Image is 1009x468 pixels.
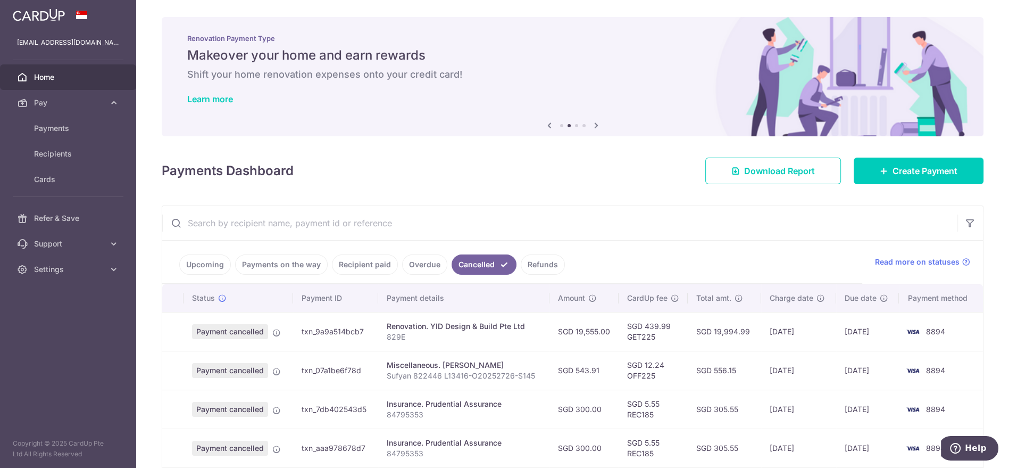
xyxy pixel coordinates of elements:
td: [DATE] [761,429,836,467]
a: Upcoming [179,254,231,275]
a: Learn more [187,94,233,104]
div: Insurance. Prudential Assurance [387,399,541,409]
span: Payments [34,123,104,134]
a: Create Payment [854,158,983,184]
img: CardUp [13,9,65,21]
td: SGD 5.55 REC185 [619,429,688,467]
td: [DATE] [761,351,836,390]
a: Recipient paid [332,254,398,275]
p: [EMAIL_ADDRESS][DOMAIN_NAME] [17,37,119,48]
span: Total amt. [696,293,731,303]
th: Payment details [378,284,549,312]
span: Amount [558,293,585,303]
span: 8894 [925,444,945,453]
td: txn_aaa978678d7 [293,429,378,467]
th: Payment method [899,284,983,312]
td: SGD 305.55 [688,429,761,467]
span: Download Report [744,165,815,177]
span: Settings [34,264,104,275]
td: txn_07a1be6f78d [293,351,378,390]
td: txn_7db402543d5 [293,390,378,429]
td: [DATE] [761,390,836,429]
td: SGD 305.55 [688,390,761,429]
td: txn_9a9a514bcb7 [293,312,378,351]
td: SGD 300.00 [549,429,619,467]
img: Renovation banner [162,17,983,136]
span: Pay [34,97,104,108]
a: Payments on the way [235,254,328,275]
span: Support [34,239,104,249]
h4: Payments Dashboard [162,161,294,180]
th: Payment ID [293,284,378,312]
h5: Makeover your home and earn rewards [187,47,958,64]
span: CardUp fee [627,293,668,303]
td: [DATE] [761,312,836,351]
span: Due date [845,293,877,303]
div: Renovation. YID Design & Build Pte Ltd [387,321,541,332]
td: SGD 300.00 [549,390,619,429]
a: Refunds [521,254,565,275]
input: Search by recipient name, payment id or reference [162,206,957,240]
td: SGD 12.24 OFF225 [619,351,688,390]
img: Bank Card [902,325,923,338]
td: SGD 543.91 [549,351,619,390]
div: Miscellaneous. [PERSON_NAME] [387,360,541,371]
div: Insurance. Prudential Assurance [387,438,541,448]
span: Cards [34,174,104,185]
span: 8894 [925,366,945,375]
td: SGD 5.55 REC185 [619,390,688,429]
p: 84795353 [387,448,541,459]
span: Recipients [34,149,104,159]
span: Payment cancelled [192,441,268,456]
td: SGD 19,994.99 [688,312,761,351]
span: Home [34,72,104,83]
p: Sufyan 822446 L13416-O20252726-S145 [387,371,541,381]
p: 84795353 [387,409,541,420]
td: [DATE] [836,351,899,390]
td: [DATE] [836,429,899,467]
span: Refer & Save [34,213,104,224]
td: [DATE] [836,312,899,351]
span: Payment cancelled [192,324,268,339]
td: SGD 439.99 GET225 [619,312,688,351]
td: SGD 19,555.00 [549,312,619,351]
a: Read more on statuses [875,257,970,267]
span: Payment cancelled [192,402,268,417]
a: Download Report [705,158,841,184]
p: 829E [387,332,541,342]
img: Bank Card [902,403,923,416]
span: Status [192,293,215,303]
p: Renovation Payment Type [187,34,958,43]
a: Cancelled [452,254,516,275]
span: 8894 [925,405,945,414]
img: Bank Card [902,442,923,455]
span: Create Payment [893,165,957,177]
span: Charge date [770,293,813,303]
span: 8894 [925,327,945,336]
iframe: Opens a widget where you can find more information [941,436,998,463]
td: [DATE] [836,390,899,429]
h6: Shift your home renovation expenses onto your credit card! [187,68,958,81]
img: Bank Card [902,364,923,377]
a: Overdue [402,254,447,275]
span: Read more on statuses [875,257,960,267]
span: Payment cancelled [192,363,268,378]
td: SGD 556.15 [688,351,761,390]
